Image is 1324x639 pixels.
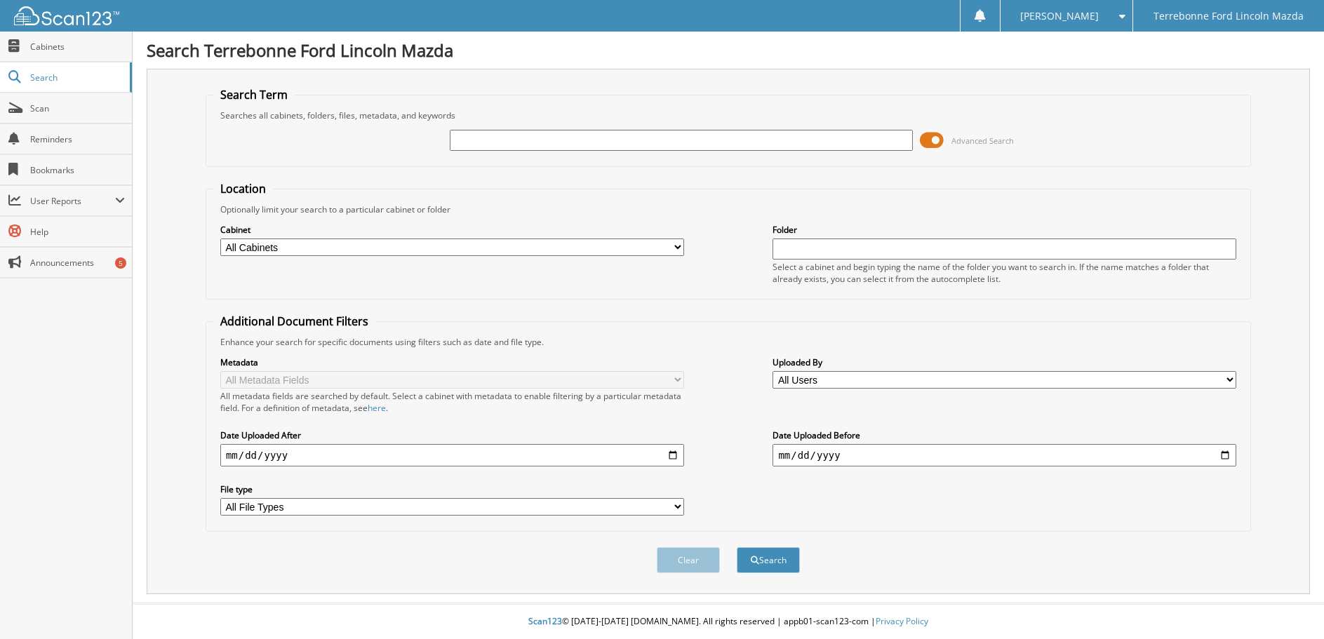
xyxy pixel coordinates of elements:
h1: Search Terrebonne Ford Lincoln Mazda [147,39,1310,62]
div: Optionally limit your search to a particular cabinet or folder [213,203,1243,215]
legend: Location [213,181,273,196]
span: Help [30,226,125,238]
div: Enhance your search for specific documents using filters such as date and file type. [213,336,1243,348]
span: Cabinets [30,41,125,53]
label: Cabinet [220,224,684,236]
span: Search [30,72,123,83]
div: All metadata fields are searched by default. Select a cabinet with metadata to enable filtering b... [220,390,684,414]
span: Terrebonne Ford Lincoln Mazda [1154,12,1304,20]
label: Folder [773,224,1236,236]
div: Select a cabinet and begin typing the name of the folder you want to search in. If the name match... [773,261,1236,285]
span: Reminders [30,133,125,145]
button: Clear [657,547,720,573]
span: Scan [30,102,125,114]
span: [PERSON_NAME] [1020,12,1099,20]
a: Privacy Policy [876,615,928,627]
span: User Reports [30,195,115,207]
label: File type [220,483,684,495]
legend: Additional Document Filters [213,314,375,329]
img: scan123-logo-white.svg [14,6,119,25]
input: start [220,444,684,466]
div: © [DATE]-[DATE] [DOMAIN_NAME]. All rights reserved | appb01-scan123-com | [133,605,1324,639]
a: here [368,402,386,414]
label: Date Uploaded After [220,429,684,441]
span: Scan123 [528,615,562,627]
button: Search [737,547,800,573]
label: Date Uploaded Before [773,429,1236,441]
span: Bookmarks [30,164,125,176]
label: Uploaded By [773,356,1236,368]
label: Metadata [220,356,684,368]
input: end [773,444,1236,466]
legend: Search Term [213,87,295,102]
span: Announcements [30,257,125,269]
span: Advanced Search [951,135,1014,146]
div: Searches all cabinets, folders, files, metadata, and keywords [213,109,1243,121]
div: 5 [115,257,126,269]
